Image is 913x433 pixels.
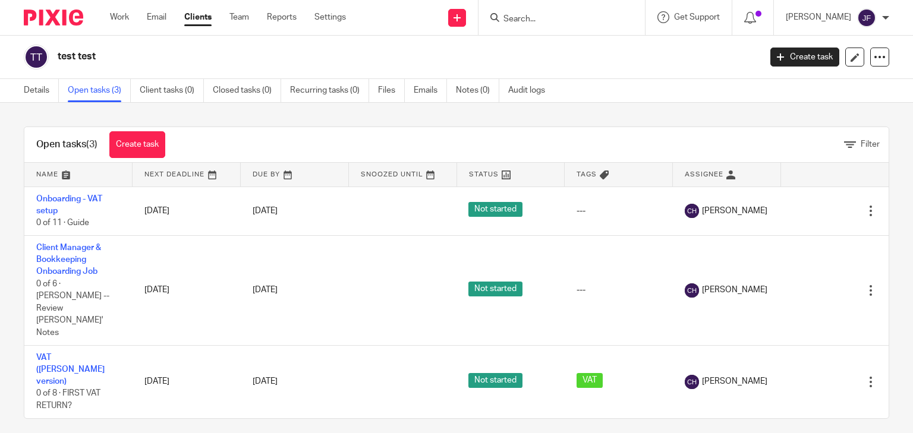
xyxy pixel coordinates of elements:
span: Not started [468,202,522,217]
span: [DATE] [253,378,278,386]
a: Details [24,79,59,102]
a: Closed tasks (0) [213,79,281,102]
span: 0 of 8 · FIRST VAT RETURN? [36,390,100,410]
span: [DATE] [253,207,278,215]
span: Filter [861,140,880,148]
a: Create task [109,131,165,158]
td: [DATE] [133,345,241,418]
a: Team [229,11,249,23]
h2: test test [58,50,613,63]
span: [PERSON_NAME] [702,284,767,296]
span: Not started [468,282,522,296]
a: VAT ([PERSON_NAME] version) [36,353,105,386]
a: Create task [770,48,839,67]
span: Not started [468,373,522,388]
span: VAT [577,373,603,388]
span: [PERSON_NAME] [702,375,767,387]
span: [PERSON_NAME] [702,205,767,217]
span: Tags [577,171,597,178]
a: Emails [414,79,447,102]
span: [DATE] [253,286,278,295]
td: [DATE] [133,235,241,345]
img: svg%3E [857,8,876,27]
span: Status [469,171,499,178]
div: --- [577,205,661,217]
a: Files [378,79,405,102]
img: svg%3E [685,204,699,218]
a: Work [110,11,129,23]
input: Search [502,14,609,25]
p: [PERSON_NAME] [786,11,851,23]
a: Settings [314,11,346,23]
a: Notes (0) [456,79,499,102]
a: Recurring tasks (0) [290,79,369,102]
h1: Open tasks [36,138,97,151]
a: Client tasks (0) [140,79,204,102]
a: Reports [267,11,297,23]
a: Audit logs [508,79,554,102]
span: 0 of 6 · [PERSON_NAME] -- Review [PERSON_NAME]' Notes [36,280,109,337]
span: 0 of 11 · Guide [36,219,89,227]
a: Open tasks (3) [68,79,131,102]
a: Onboarding - VAT setup [36,195,102,215]
a: Email [147,11,166,23]
a: Clients [184,11,212,23]
a: Client Manager & Bookkeeping Onboarding Job [36,244,101,276]
span: Get Support [674,13,720,21]
span: (3) [86,140,97,149]
img: Pixie [24,10,83,26]
td: [DATE] [133,187,241,235]
div: --- [577,284,661,296]
img: svg%3E [685,375,699,389]
img: svg%3E [685,283,699,298]
img: svg%3E [24,45,49,69]
span: Snoozed Until [361,171,423,178]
